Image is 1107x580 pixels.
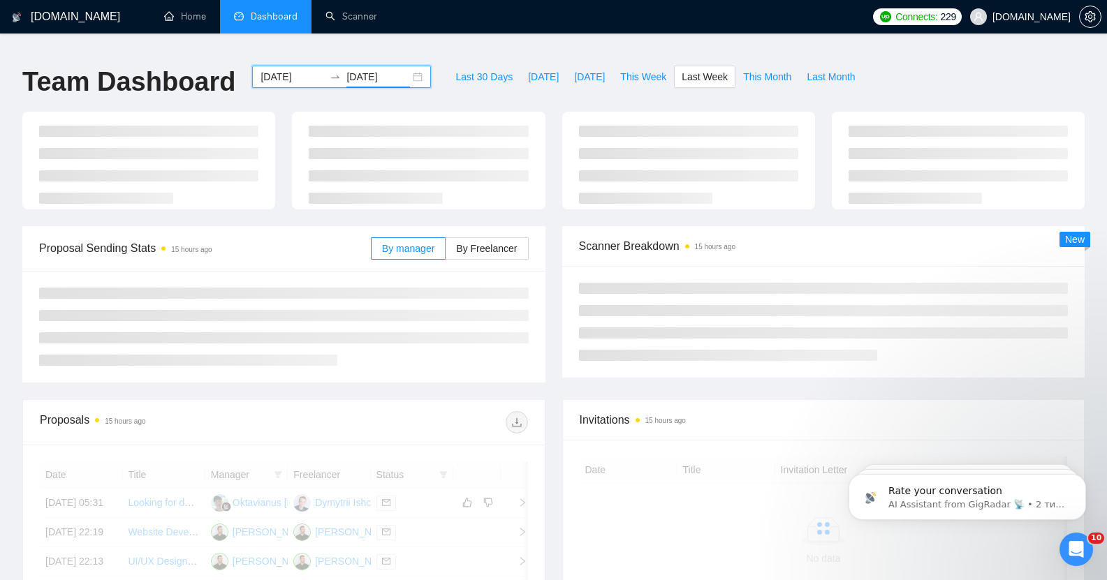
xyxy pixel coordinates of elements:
span: Last Month [807,69,855,84]
iframe: Intercom notifications повідомлення [828,445,1107,542]
input: End date [346,69,410,84]
h1: Team Dashboard [22,66,235,98]
div: Proposals [40,411,284,433]
span: Proposal Sending Stats [39,239,371,257]
span: [DATE] [528,69,559,84]
span: user [974,12,983,22]
button: [DATE] [566,66,613,88]
span: Last Week [682,69,728,84]
input: Start date [261,69,324,84]
button: This Month [735,66,799,88]
button: Last Month [799,66,863,88]
span: Invitations [580,411,1068,429]
time: 15 hours ago [645,417,686,424]
span: dashboard [234,11,244,21]
button: Last Week [674,66,735,88]
time: 15 hours ago [171,246,212,253]
span: Last 30 Days [455,69,513,84]
a: searchScanner [325,10,377,22]
iframe: Intercom live chat [1060,533,1093,566]
span: Dashboard [251,10,298,22]
span: 229 [941,9,956,24]
span: Connects: [895,9,937,24]
span: to [330,71,341,82]
img: upwork-logo.png [880,11,891,22]
span: This Month [743,69,791,84]
span: Scanner Breakdown [579,237,1069,255]
span: New [1065,234,1085,245]
button: This Week [613,66,674,88]
span: This Week [620,69,666,84]
time: 15 hours ago [105,417,145,425]
button: Last 30 Days [448,66,520,88]
span: [DATE] [574,69,605,84]
span: swap-right [330,71,341,82]
span: By Freelancer [456,243,517,254]
time: 15 hours ago [695,243,735,251]
span: By manager [382,243,434,254]
button: setting [1079,6,1101,28]
a: setting [1079,11,1101,22]
span: 10 [1088,533,1104,544]
a: homeHome [164,10,206,22]
span: setting [1080,11,1101,22]
img: logo [12,6,22,29]
button: [DATE] [520,66,566,88]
